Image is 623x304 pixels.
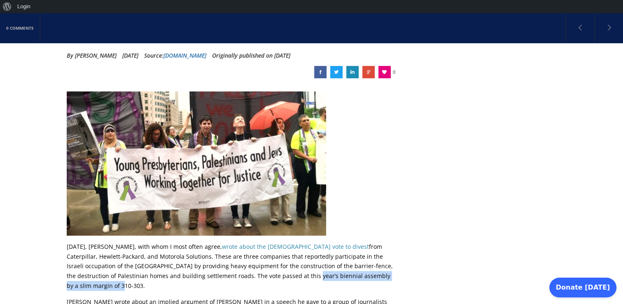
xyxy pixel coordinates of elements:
[330,66,343,78] a: No, Presbyterian Divestment Is Not Anti-Semitic
[163,51,206,59] a: [DOMAIN_NAME]
[393,66,395,78] span: 0
[362,66,375,78] a: No, Presbyterian Divestment Is Not Anti-Semitic
[314,66,327,78] a: No, Presbyterian Divestment Is Not Anti-Semitic
[67,242,393,291] p: [DATE], [PERSON_NAME], with whom I most often agree, from Caterpillar, Hewlett-Packard, and Motor...
[346,66,359,78] a: No, Presbyterian Divestment Is Not Anti-Semitic
[144,49,206,62] div: Source:
[67,49,117,62] li: By [PERSON_NAME]
[67,91,326,236] img: shev-presb.jpg
[212,49,290,62] li: Originally published on [DATE]
[122,49,138,62] li: [DATE]
[222,243,369,250] a: wrote about the [DEMOGRAPHIC_DATA] vote to divest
